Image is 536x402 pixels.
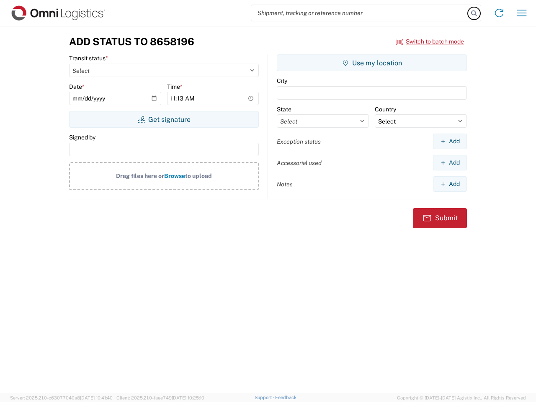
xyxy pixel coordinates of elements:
[69,54,108,62] label: Transit status
[172,395,204,400] span: [DATE] 10:25:10
[275,395,296,400] a: Feedback
[10,395,113,400] span: Server: 2025.21.0-c63077040a8
[277,54,467,71] button: Use my location
[277,138,321,145] label: Exception status
[116,395,204,400] span: Client: 2025.21.0-faee749
[69,134,95,141] label: Signed by
[69,111,259,128] button: Get signature
[251,5,468,21] input: Shipment, tracking or reference number
[433,134,467,149] button: Add
[396,35,464,49] button: Switch to batch mode
[116,173,164,179] span: Drag files here or
[277,77,287,85] label: City
[164,173,185,179] span: Browse
[375,106,396,113] label: Country
[167,83,183,90] label: Time
[277,180,293,188] label: Notes
[69,83,85,90] label: Date
[277,159,322,167] label: Accessorial used
[80,395,113,400] span: [DATE] 10:41:40
[397,394,526,402] span: Copyright © [DATE]-[DATE] Agistix Inc., All Rights Reserved
[277,106,291,113] label: State
[185,173,212,179] span: to upload
[433,155,467,170] button: Add
[433,176,467,192] button: Add
[255,395,276,400] a: Support
[413,208,467,228] button: Submit
[69,36,194,48] h3: Add Status to 8658196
